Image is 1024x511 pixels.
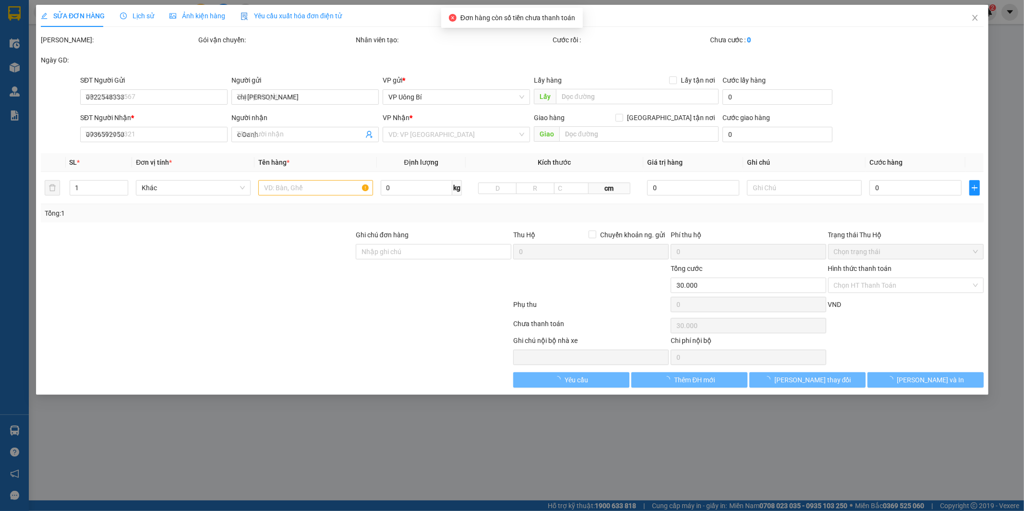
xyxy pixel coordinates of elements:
[452,180,461,195] span: kg
[828,301,841,308] span: VND
[383,114,410,122] span: VP Nhận
[961,5,988,32] button: Close
[513,335,668,350] div: Ghi chú nội bộ nhà xe
[69,158,77,166] span: SL
[4,28,96,62] span: Gửi hàng [GEOGRAPHIC_DATA]: Hotline:
[533,76,561,84] span: Lấy hàng
[41,12,48,19] span: edit
[747,180,862,195] input: Ghi Chú
[41,55,196,65] div: Ngày GD:
[356,35,551,45] div: Nhân viên tạo:
[747,36,751,44] b: 0
[623,112,719,123] span: [GEOGRAPHIC_DATA] tận nơi
[258,180,373,195] input: VD: Bàn, Ghế
[512,318,670,335] div: Chưa thanh toán
[897,375,964,385] span: [PERSON_NAME] và In
[538,158,571,166] span: Kích thước
[120,12,127,19] span: clock-circle
[142,181,245,195] span: Khác
[555,89,719,104] input: Dọc đường
[258,158,289,166] span: Tên hàng
[169,12,176,19] span: picture
[80,112,228,123] div: SĐT Người Nhận
[565,375,588,385] span: Yêu cầu
[10,5,90,25] strong: Công ty TNHH Phúc Xuyên
[554,376,565,383] span: loading
[516,182,554,194] input: R
[867,372,983,388] button: [PERSON_NAME] và In
[869,158,903,166] span: Cước hàng
[596,230,668,240] span: Chuyển khoản ng. gửi
[833,244,977,259] span: Chọn trạng thái
[710,35,865,45] div: Chưa cước :
[723,114,770,122] label: Cước giao hàng
[828,265,891,272] label: Hình thức thanh toán
[136,158,172,166] span: Đơn vị tính
[670,335,826,350] div: Chi phí nội bộ
[5,36,96,53] strong: 024 3236 3236 -
[356,231,409,239] label: Ghi chú đơn hàng
[723,89,832,105] input: Cước lấy hàng
[388,90,524,104] span: VP Uông Bí
[512,299,670,316] div: Phụ thu
[41,35,196,45] div: [PERSON_NAME]:
[383,75,530,85] div: VP gửi
[663,376,674,383] span: loading
[588,182,630,194] span: cm
[647,158,683,166] span: Giá trị hàng
[554,182,588,194] input: C
[559,126,719,142] input: Dọc đường
[9,64,92,90] span: Gửi hàng Hạ Long: Hotline:
[969,180,980,195] button: plus
[20,45,96,62] strong: 0888 827 827 - 0848 827 827
[828,230,983,240] div: Trạng thái Thu Hộ
[670,230,826,244] div: Phí thu hộ
[513,231,535,239] span: Thu Hộ
[533,114,564,122] span: Giao hàng
[80,75,228,85] div: SĐT Người Gửi
[120,12,154,20] span: Lịch sử
[677,75,719,85] span: Lấy tận nơi
[764,376,774,383] span: loading
[41,12,105,20] span: SỬA ĐƠN HÀNG
[631,372,747,388] button: Thêm ĐH mới
[365,131,373,138] span: user-add
[723,127,832,142] input: Cước giao hàng
[774,375,851,385] span: [PERSON_NAME] thay đổi
[169,12,225,20] span: Ảnh kiện hàng
[670,265,702,272] span: Tổng cước
[241,12,342,20] span: Yêu cầu xuất hóa đơn điện tử
[533,89,555,104] span: Lấy
[198,35,354,45] div: Gói vận chuyển:
[749,372,865,388] button: [PERSON_NAME] thay đổi
[460,14,575,22] span: Đơn hàng còn số tiền chưa thanh toán
[970,184,979,192] span: plus
[552,35,708,45] div: Cước rồi :
[231,75,379,85] div: Người gửi
[45,208,395,219] div: Tổng: 1
[241,12,248,20] img: icon
[533,126,559,142] span: Giao
[356,244,511,259] input: Ghi chú đơn hàng
[723,76,766,84] label: Cước lấy hàng
[513,372,629,388] button: Yêu cầu
[404,158,438,166] span: Định lượng
[886,376,897,383] span: loading
[674,375,715,385] span: Thêm ĐH mới
[478,182,517,194] input: D
[231,112,379,123] div: Người nhận
[449,14,457,22] span: close-circle
[45,180,60,195] button: delete
[971,14,978,22] span: close
[743,153,866,172] th: Ghi chú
